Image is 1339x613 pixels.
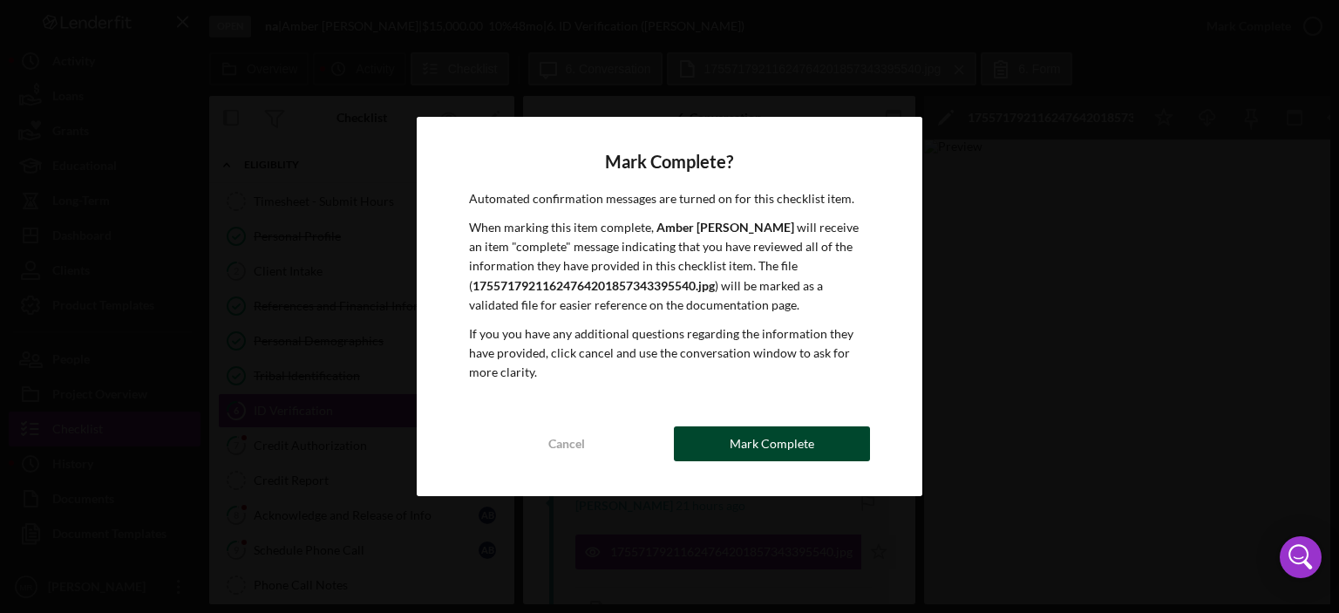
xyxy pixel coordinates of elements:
div: Mark Complete [730,426,814,461]
p: If you you have any additional questions regarding the information they have provided, click canc... [469,324,871,383]
button: Mark Complete [674,426,870,461]
h4: Mark Complete? [469,152,871,172]
b: Amber [PERSON_NAME] [656,220,794,235]
b: 17557179211624764201857343395540.jpg [472,278,715,293]
div: Cancel [548,426,585,461]
button: Cancel [469,426,665,461]
div: Open Intercom Messenger [1280,536,1322,578]
p: Automated confirmation messages are turned on for this checklist item. [469,189,871,208]
p: When marking this item complete, will receive an item "complete" message indicating that you have... [469,218,871,316]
